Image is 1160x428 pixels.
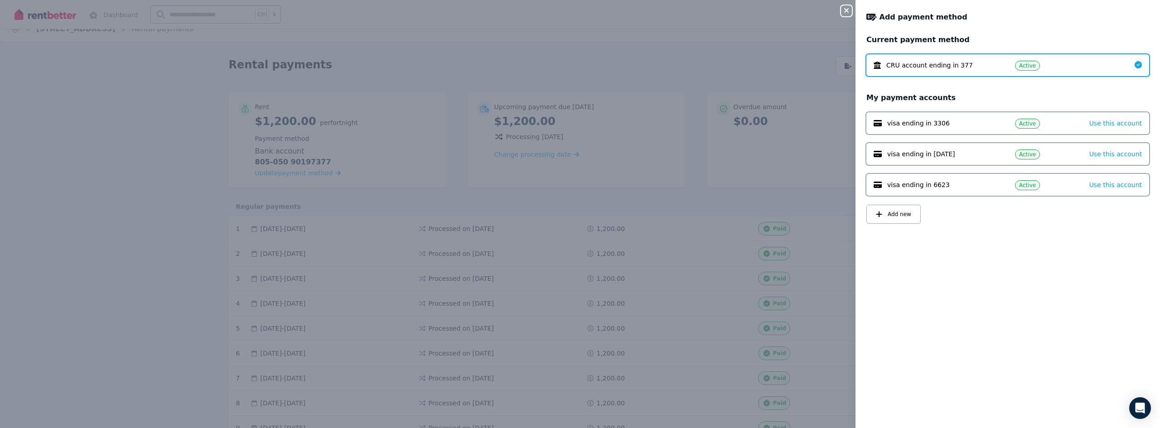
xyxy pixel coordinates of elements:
div: Open Intercom Messenger [1129,397,1151,419]
span: Active [1019,151,1036,158]
span: Add payment method [880,12,967,23]
span: visa ending in [DATE] [887,149,955,159]
span: Add new [888,211,911,218]
span: Active [1019,62,1036,69]
span: Use this account [1089,150,1142,158]
span: visa ending in 3306 [887,119,950,128]
h2: Current payment method [866,34,1149,45]
span: Active [1019,120,1036,127]
span: Use this account [1089,181,1142,188]
span: Active [1019,182,1036,189]
span: Use this account [1089,120,1142,127]
span: CRU account ending in 377 [886,61,973,70]
span: visa ending in 6623 [887,180,950,189]
button: Add new [866,205,921,224]
h2: My payment accounts [866,92,1149,103]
